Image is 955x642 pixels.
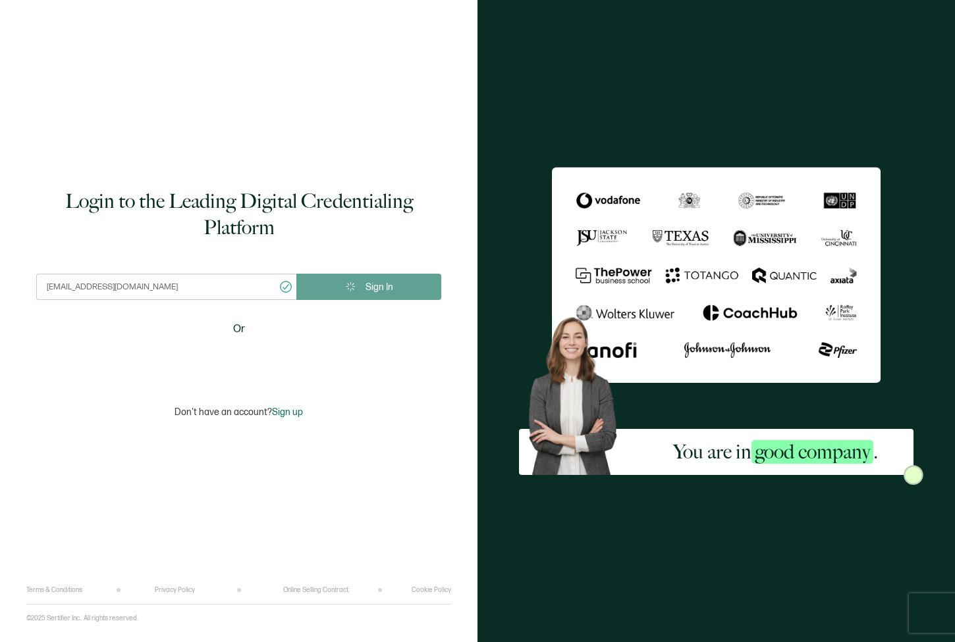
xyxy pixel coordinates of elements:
[751,440,873,464] span: good company
[283,586,348,594] a: Online Selling Contract
[519,309,638,475] img: Sertifier Login - You are in <span class="strong-h">good company</span>. Hero
[552,167,881,383] img: Sertifier Login - You are in <span class="strong-h">good company</span>.
[272,407,303,418] span: Sign up
[175,407,303,418] p: Don't have an account?
[155,586,195,594] a: Privacy Policy
[412,586,451,594] a: Cookie Policy
[673,439,878,465] h2: You are in .
[904,465,923,485] img: Sertifier Login
[279,280,293,294] ion-icon: checkmark circle outline
[26,614,138,622] p: ©2025 Sertifier Inc.. All rights reserved.
[36,188,441,241] h1: Login to the Leading Digital Credentialing Platform
[233,321,245,337] span: Or
[26,586,82,594] a: Terms & Conditions
[36,274,296,300] input: Enter your work email address
[157,346,321,375] iframe: Sign in with Google Button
